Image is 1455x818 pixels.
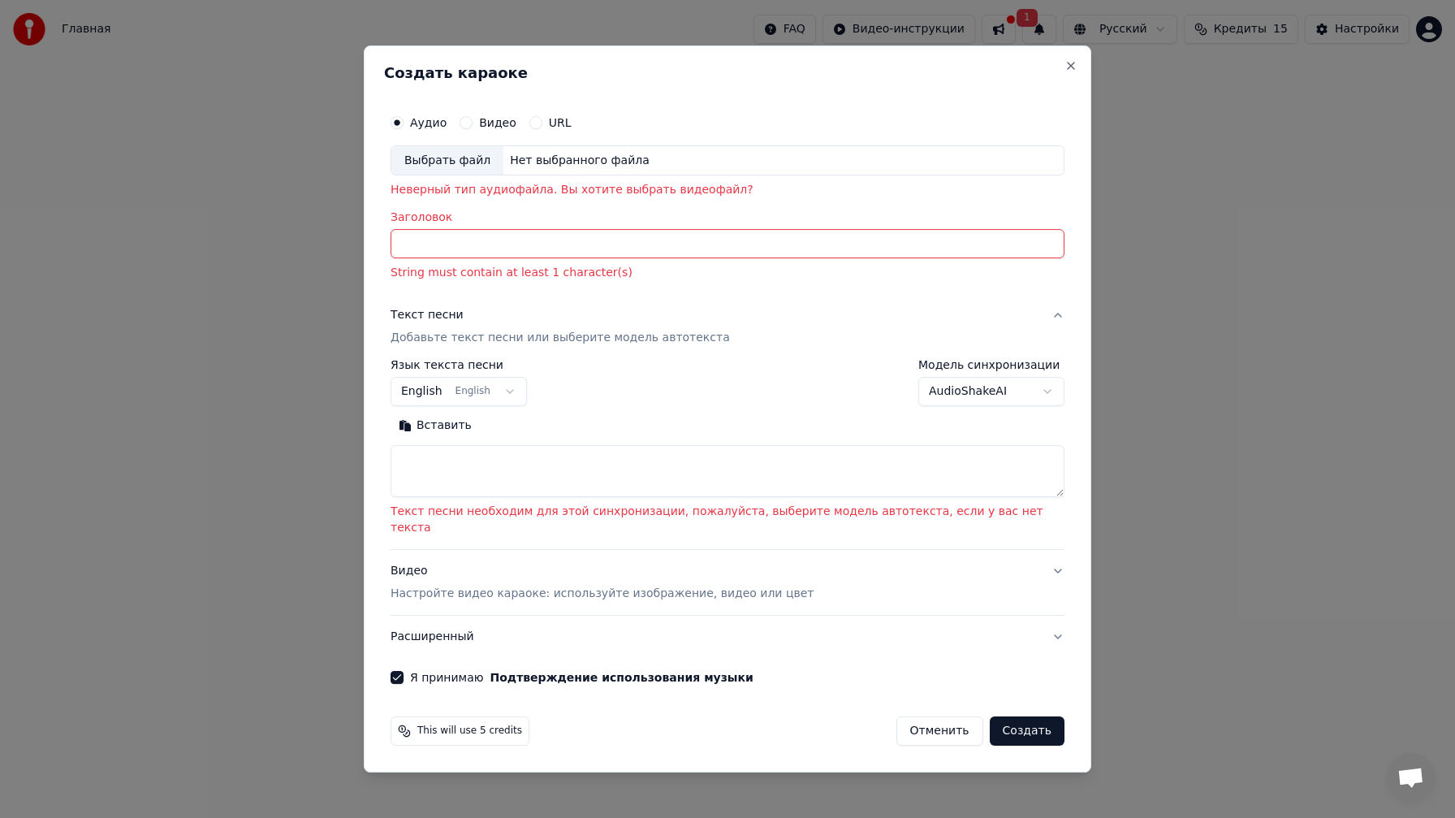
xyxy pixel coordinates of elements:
p: Неверный тип аудиофайла. Вы хотите выбрать видеофайл? [391,183,1064,199]
label: URL [549,117,572,128]
button: ВидеоНастройте видео караоке: используйте изображение, видео или цвет [391,550,1064,615]
p: Текст песни необходим для этой синхронизации, пожалуйста, выберите модель автотекста, если у вас ... [391,504,1064,537]
button: Текст песниДобавьте текст песни или выберите модель автотекста [391,295,1064,360]
p: String must contain at least 1 character(s) [391,266,1064,282]
div: Текст песниДобавьте текст песни или выберите модель автотекста [391,360,1064,550]
label: Язык текста песни [391,360,527,371]
p: Настройте видео караоке: используйте изображение, видео или цвет [391,586,814,602]
span: This will use 5 credits [417,725,522,738]
label: Модель синхронизации [918,360,1064,371]
button: Создать [990,716,1064,746]
button: Вставить [391,413,480,439]
p: Добавьте текст песни или выберите модель автотекста [391,331,730,347]
div: Выбрать файл [391,146,503,175]
h2: Создать караоке [384,66,1071,80]
div: Нет выбранного файла [503,153,656,169]
button: Отменить [896,716,983,746]
label: Заголовок [391,212,1064,223]
label: Аудио [410,117,447,128]
div: Видео [391,563,814,602]
label: Видео [479,117,516,128]
button: Я принимаю [490,672,753,683]
div: Текст песни [391,308,464,324]
label: Я принимаю [410,672,753,683]
button: Расширенный [391,616,1064,658]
